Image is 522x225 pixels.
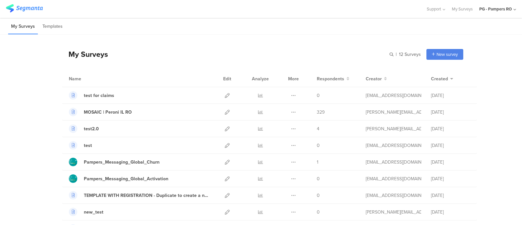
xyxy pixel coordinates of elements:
span: New survey [437,51,458,57]
a: test for claims [69,91,114,100]
span: Support [427,6,441,12]
span: 329 [317,109,325,116]
div: More [286,71,300,87]
span: 12 Surveys [399,51,421,58]
div: [DATE] [431,109,470,116]
div: My Surveys [62,49,108,60]
div: new_test [84,209,103,216]
span: | [395,51,398,58]
div: nikolopoulos.j@pg.com [366,192,421,199]
a: Pampers_Messaging_Global_Activation [69,174,168,183]
div: test for claims [84,92,114,99]
div: test2.0 [84,125,99,132]
button: Created [431,75,453,82]
div: [DATE] [431,175,470,182]
li: Templates [39,19,66,34]
span: 0 [317,142,320,149]
span: 1 [317,159,318,166]
a: Pampers_Messaging_Global_Churn [69,158,160,166]
div: PG - Pampers RO [479,6,512,12]
div: support@segmanta.com [366,175,421,182]
div: Analyze [251,71,270,87]
div: poulakos.g@pg.com [366,125,421,132]
div: [DATE] [431,92,470,99]
a: test2.0 [69,124,99,133]
a: test [69,141,92,150]
button: Respondents [317,75,349,82]
span: Created [431,75,448,82]
button: Creator [366,75,387,82]
div: [DATE] [431,209,470,216]
span: 0 [317,92,320,99]
div: Pampers_Messaging_Global_Churn [84,159,160,166]
span: 4 [317,125,319,132]
li: My Surveys [8,19,38,34]
img: segmanta logo [6,4,43,12]
div: [DATE] [431,192,470,199]
div: test [84,142,92,149]
div: [DATE] [431,142,470,149]
span: Respondents [317,75,344,82]
div: TEMPLATE WITH REGISTRATION - Duplicate to create a new survey [84,192,210,199]
div: poulakos.g@pg.com [366,209,421,216]
div: fritz.t@pg.com [366,109,421,116]
a: MOSAIC | Peroni IL RO [69,108,132,116]
a: TEMPLATE WITH REGISTRATION - Duplicate to create a new survey [69,191,210,200]
span: 0 [317,175,320,182]
div: Pampers_Messaging_Global_Activation [84,175,168,182]
div: burcak.b.1@pg.com [366,92,421,99]
a: new_test [69,208,103,216]
span: 0 [317,209,320,216]
div: burcak.b.1@pg.com [366,142,421,149]
div: MOSAIC | Peroni IL RO [84,109,132,116]
div: Edit [220,71,234,87]
div: Name [69,75,108,82]
div: support@segmanta.com [366,159,421,166]
span: Creator [366,75,382,82]
div: [DATE] [431,125,470,132]
div: [DATE] [431,159,470,166]
span: 0 [317,192,320,199]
